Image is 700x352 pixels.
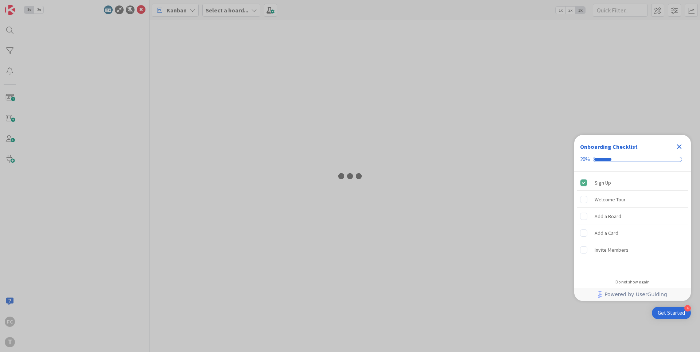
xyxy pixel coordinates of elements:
[577,192,688,208] div: Welcome Tour is incomplete.
[595,212,621,221] div: Add a Board
[595,245,629,254] div: Invite Members
[577,242,688,258] div: Invite Members is incomplete.
[574,172,691,274] div: Checklist items
[658,309,685,317] div: Get Started
[577,175,688,191] div: Sign Up is complete.
[577,225,688,241] div: Add a Card is incomplete.
[580,156,590,163] div: 20%
[574,135,691,301] div: Checklist Container
[673,141,685,152] div: Close Checklist
[604,290,667,299] span: Powered by UserGuiding
[684,305,691,312] div: 4
[580,156,685,163] div: Checklist progress: 20%
[595,195,626,204] div: Welcome Tour
[577,208,688,224] div: Add a Board is incomplete.
[615,279,650,285] div: Do not show again
[595,229,618,237] div: Add a Card
[652,307,691,319] div: Open Get Started checklist, remaining modules: 4
[595,178,611,187] div: Sign Up
[578,288,687,301] a: Powered by UserGuiding
[580,142,638,151] div: Onboarding Checklist
[574,288,691,301] div: Footer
